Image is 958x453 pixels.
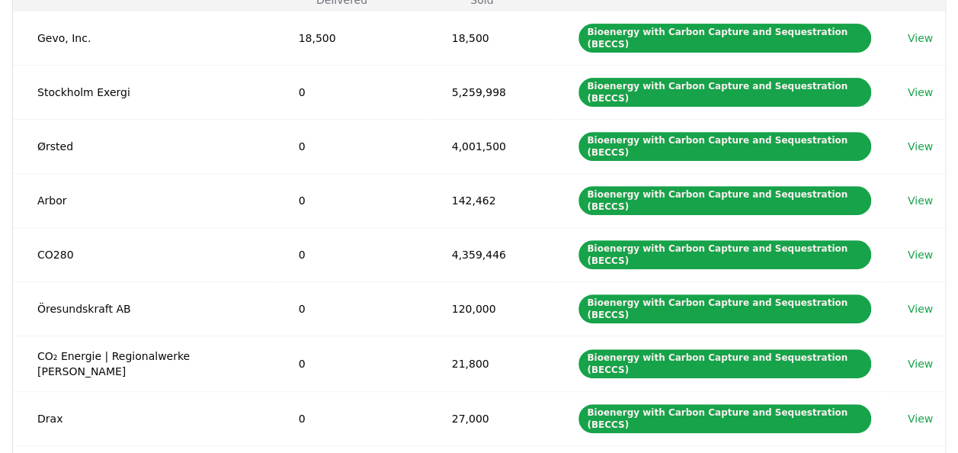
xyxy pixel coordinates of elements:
td: 0 [274,281,428,336]
a: View [908,85,933,100]
a: View [908,139,933,154]
td: 0 [274,391,428,445]
td: Öresundskraft AB [13,281,274,336]
td: 0 [274,65,428,119]
a: View [908,301,933,316]
td: 4,359,446 [428,227,555,281]
td: Arbor [13,173,274,227]
div: Bioenergy with Carbon Capture and Sequestration (BECCS) [578,132,871,161]
td: 4,001,500 [428,119,555,173]
td: 0 [274,119,428,173]
div: Bioenergy with Carbon Capture and Sequestration (BECCS) [578,78,871,107]
td: 5,259,998 [428,65,555,119]
td: 120,000 [428,281,555,336]
td: Stockholm Exergi [13,65,274,119]
td: Drax [13,391,274,445]
a: View [908,193,933,208]
a: View [908,31,933,46]
div: Bioenergy with Carbon Capture and Sequestration (BECCS) [578,186,871,215]
a: View [908,356,933,371]
td: 0 [274,173,428,227]
div: Bioenergy with Carbon Capture and Sequestration (BECCS) [578,24,871,53]
td: CO₂ Energie | Regionalwerke [PERSON_NAME] [13,336,274,391]
td: Ørsted [13,119,274,173]
td: 18,500 [274,11,428,65]
div: Bioenergy with Carbon Capture and Sequestration (BECCS) [578,349,871,378]
td: 21,800 [428,336,555,391]
td: 18,500 [428,11,555,65]
td: 0 [274,336,428,391]
td: 0 [274,227,428,281]
td: 142,462 [428,173,555,227]
a: View [908,411,933,426]
div: Bioenergy with Carbon Capture and Sequestration (BECCS) [578,240,871,269]
td: 27,000 [428,391,555,445]
td: Gevo, Inc. [13,11,274,65]
div: Bioenergy with Carbon Capture and Sequestration (BECCS) [578,404,871,433]
a: View [908,247,933,262]
td: CO280 [13,227,274,281]
div: Bioenergy with Carbon Capture and Sequestration (BECCS) [578,294,871,323]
